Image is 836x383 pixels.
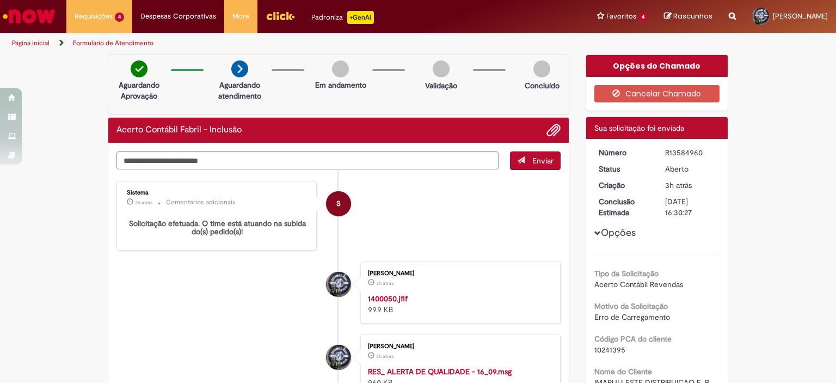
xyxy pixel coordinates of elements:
[140,11,216,22] span: Despesas Corporativas
[376,280,394,287] time: 01/10/2025 10:30:00
[1,5,57,27] img: ServiceNow
[12,39,50,47] a: Página inicial
[347,11,374,24] p: +GenAi
[638,13,648,22] span: 4
[591,180,657,191] dt: Criação
[594,85,720,102] button: Cancelar Chamado
[665,147,716,158] div: R13584960
[433,60,450,77] img: img-circle-grey.png
[594,312,670,322] span: Erro de Carregamento
[664,11,712,22] a: Rascunhos
[213,80,266,101] p: Aguardando atendimento
[326,191,351,216] div: System
[376,280,394,287] span: 3h atrás
[129,218,308,236] b: Solicitação efetuada. O time está atuando na subida do(s) pedido(s)!
[311,11,374,24] div: Padroniza
[673,11,712,21] span: Rascunhos
[665,163,716,174] div: Aberto
[665,180,692,190] span: 3h atrás
[266,8,295,24] img: click_logo_yellow_360x200.png
[594,334,672,344] b: Código PCA do cliente
[425,80,457,91] p: Validação
[368,367,512,376] a: RES_ ALERTA DE QUALIDADE - 16_09.msg
[525,80,560,91] p: Concluído
[594,367,652,376] b: Nome do Cliente
[368,293,549,315] div: 99.9 KB
[166,198,236,207] small: Comentários adicionais
[368,270,549,277] div: [PERSON_NAME]
[665,180,716,191] div: 01/10/2025 10:30:21
[116,151,499,170] textarea: Digite sua mensagem aqui...
[131,60,147,77] img: check-circle-green.png
[594,301,668,311] b: Motivo da Solicitação
[127,190,308,196] div: Sistema
[594,345,625,355] span: 10241395
[773,11,828,21] span: [PERSON_NAME]
[75,11,113,22] span: Requisições
[135,199,152,206] span: 3h atrás
[113,80,165,101] p: Aguardando Aprovação
[135,199,152,206] time: 01/10/2025 10:30:32
[315,80,366,90] p: Em andamento
[336,191,341,217] span: S
[332,60,349,77] img: img-circle-grey.png
[326,272,351,297] div: Matheus Gustavo Martins Silva
[594,269,659,278] b: Tipo da Solicitação
[368,343,549,350] div: [PERSON_NAME]
[665,196,716,218] div: [DATE] 16:30:27
[594,123,684,133] span: Sua solicitação foi enviada
[591,163,657,174] dt: Status
[591,147,657,158] dt: Número
[533,60,550,77] img: img-circle-grey.png
[232,11,249,22] span: More
[665,180,692,190] time: 01/10/2025 10:30:21
[591,196,657,218] dt: Conclusão Estimada
[376,353,394,360] span: 3h atrás
[510,151,561,170] button: Enviar
[606,11,636,22] span: Favoritos
[546,123,561,137] button: Adicionar anexos
[376,353,394,360] time: 01/10/2025 10:29:33
[586,55,728,77] div: Opções do Chamado
[326,345,351,370] div: Matheus Gustavo Martins Silva
[231,60,248,77] img: arrow-next.png
[594,279,683,289] span: Acerto Contábil Revendas
[532,156,554,166] span: Enviar
[116,125,242,135] h2: Acerto Contábil Fabril - Inclusão Histórico de tíquete
[8,33,549,53] ul: Trilhas de página
[115,13,124,22] span: 4
[73,39,153,47] a: Formulário de Atendimento
[368,294,408,303] a: 1400050.jfif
